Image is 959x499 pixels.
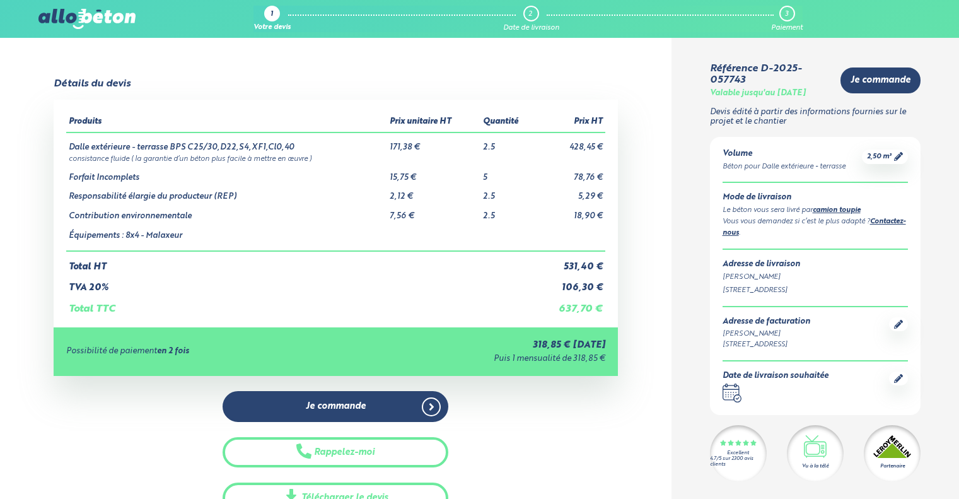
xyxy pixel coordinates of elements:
td: TVA 20% [66,273,537,293]
div: Possibilité de paiement [66,347,349,356]
div: Puis 1 mensualité de 318,85 € [349,355,605,364]
td: 2.5 [480,132,537,153]
a: 2 Date de livraison [503,6,559,32]
th: Quantité [480,112,537,132]
a: Contactez-nous [723,218,906,237]
td: consistance fluide ( la garantie d’un béton plus facile à mettre en œuvre ) [66,153,605,163]
td: 637,70 € [537,293,605,315]
strong: en 2 fois [157,347,189,355]
div: [STREET_ADDRESS] [723,339,810,350]
td: 2.5 [480,202,537,221]
span: Je commande [851,75,910,86]
div: Détails du devis [54,78,131,90]
div: Référence D-2025-057743 [710,63,831,86]
td: Responsabilité élargie du producteur (REP) [66,182,387,202]
th: Prix unitaire HT [387,112,480,132]
a: Je commande [223,391,448,422]
div: 4.7/5 sur 2300 avis clients [710,456,767,467]
div: Valable jusqu'au [DATE] [710,89,806,98]
td: Forfait Incomplets [66,163,387,183]
div: Votre devis [253,24,291,32]
div: Le béton vous sera livré par [723,205,909,216]
td: 5 [480,163,537,183]
span: Je commande [306,401,366,412]
div: Date de livraison souhaitée [723,372,828,381]
div: Adresse de livraison [723,260,909,269]
div: [STREET_ADDRESS] [723,285,909,296]
a: 1 Votre devis [253,6,291,32]
td: 15,75 € [387,163,480,183]
div: Date de livraison [503,24,559,32]
div: [PERSON_NAME] [723,329,810,339]
td: 531,40 € [537,251,605,273]
td: Équipements : 8x4 - Malaxeur [66,221,387,252]
td: 78,76 € [537,163,605,183]
div: Adresse de facturation [723,317,810,327]
iframe: Help widget launcher [847,450,945,485]
div: Béton pour Dalle extérieure - terrasse [723,161,846,172]
div: Vu à la télé [802,462,828,470]
td: 106,30 € [537,273,605,293]
th: Produits [66,112,387,132]
div: 318,85 € [DATE] [349,340,605,351]
div: Vous vous demandez si c’est le plus adapté ? . [723,216,909,239]
a: camion toupie [813,207,861,214]
td: Contribution environnementale [66,202,387,221]
div: Mode de livraison [723,193,909,203]
td: 18,90 € [537,202,605,221]
td: 5,29 € [537,182,605,202]
td: 2.5 [480,182,537,202]
td: 428,45 € [537,132,605,153]
div: Volume [723,150,846,159]
td: 2,12 € [387,182,480,202]
p: Devis édité à partir des informations fournies sur le projet et le chantier [710,108,921,126]
div: 2 [528,10,532,18]
td: Dalle extérieure - terrasse BPS C25/30,D22,S4,XF1,Cl0,40 [66,132,387,153]
div: 1 [270,11,273,19]
td: Total TTC [66,293,537,315]
div: [PERSON_NAME] [723,272,909,283]
div: Excellent [727,450,749,456]
td: 7,56 € [387,202,480,221]
td: 171,38 € [387,132,480,153]
td: Total HT [66,251,537,273]
div: Paiement [771,24,803,32]
div: 3 [785,10,788,18]
button: Rappelez-moi [223,437,448,468]
a: Je commande [840,68,921,93]
img: allobéton [38,9,136,29]
a: 3 Paiement [771,6,803,32]
th: Prix HT [537,112,605,132]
